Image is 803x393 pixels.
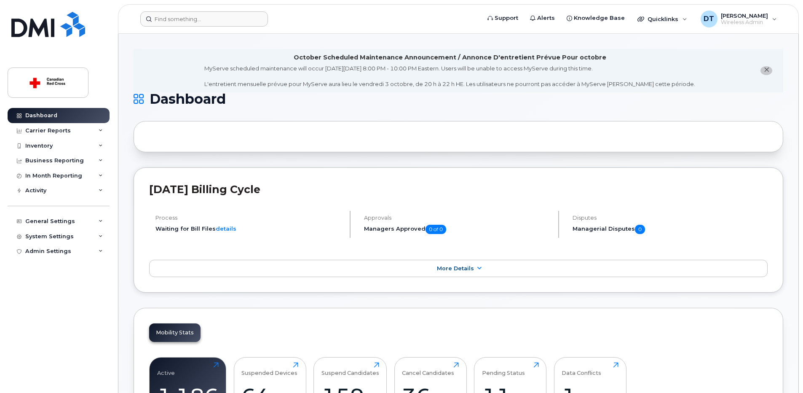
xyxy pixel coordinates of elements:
[157,362,175,376] div: Active
[402,362,454,376] div: Cancel Candidates
[364,215,551,221] h4: Approvals
[294,53,606,62] div: October Scheduled Maintenance Announcement / Annonce D'entretient Prévue Pour octobre
[155,225,343,233] li: Waiting for Bill Files
[155,215,343,221] h4: Process
[204,65,695,88] div: MyServe scheduled maintenance will occur [DATE][DATE] 8:00 PM - 10:00 PM Eastern. Users will be u...
[426,225,446,234] span: 0 of 0
[573,215,768,221] h4: Disputes
[149,183,768,196] h2: [DATE] Billing Cycle
[216,225,236,232] a: details
[562,362,601,376] div: Data Conflicts
[321,362,379,376] div: Suspend Candidates
[150,93,226,105] span: Dashboard
[573,225,768,234] h5: Managerial Disputes
[482,362,525,376] div: Pending Status
[241,362,297,376] div: Suspended Devices
[635,225,645,234] span: 0
[437,265,474,272] span: More Details
[760,66,772,75] button: close notification
[364,225,551,234] h5: Managers Approved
